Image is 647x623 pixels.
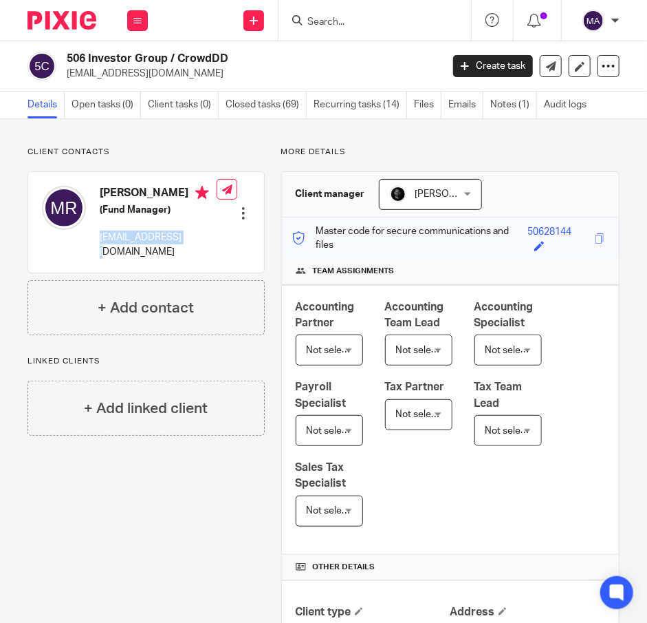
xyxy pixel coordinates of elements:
[296,605,450,620] h4: Client type
[448,92,483,118] a: Emails
[390,186,406,202] img: Chris.jpg
[28,52,56,81] img: svg%3E
[100,186,217,203] h4: [PERSON_NAME]
[85,398,208,419] h4: + Add linked client
[485,346,541,355] span: Not selected
[72,92,141,118] a: Open tasks (0)
[490,92,537,118] a: Notes (1)
[226,92,307,118] a: Closed tasks (69)
[281,147,619,158] p: More details
[67,52,360,66] h2: 506 Investor Group / CrowdDD
[396,410,452,419] span: Not selected
[296,381,347,408] span: Payroll Specialist
[544,92,593,118] a: Audit logs
[415,189,491,199] span: [PERSON_NAME]
[28,147,265,158] p: Client contacts
[307,506,362,516] span: Not selected
[28,356,265,367] p: Linked clients
[98,297,195,319] h4: + Add contact
[296,302,355,328] span: Accounting Partner
[100,203,217,217] h5: (Fund Manager)
[42,186,86,230] img: svg%3E
[67,67,432,81] p: [EMAIL_ADDRESS][DOMAIN_NAME]
[28,92,65,118] a: Details
[485,426,541,436] span: Not selected
[100,231,217,259] p: [EMAIL_ADDRESS][DOMAIN_NAME]
[28,11,96,30] img: Pixie
[453,55,533,77] a: Create task
[292,224,527,253] p: Master code for secure communications and files
[474,302,534,328] span: Accounting Specialist
[527,225,571,241] div: 50628144
[450,605,605,620] h4: Address
[582,10,604,32] img: svg%3E
[414,92,441,118] a: Files
[396,346,452,355] span: Not selected
[307,426,362,436] span: Not selected
[296,462,347,489] span: Sales Tax Specialist
[313,266,395,277] span: Team assignments
[148,92,219,118] a: Client tasks (0)
[306,17,430,29] input: Search
[313,562,375,573] span: Other details
[307,346,362,355] span: Not selected
[314,92,407,118] a: Recurring tasks (14)
[385,381,445,392] span: Tax Partner
[195,186,209,200] i: Primary
[296,187,365,201] h3: Client manager
[385,302,444,328] span: Accounting Team Lead
[474,381,523,408] span: Tax Team Lead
